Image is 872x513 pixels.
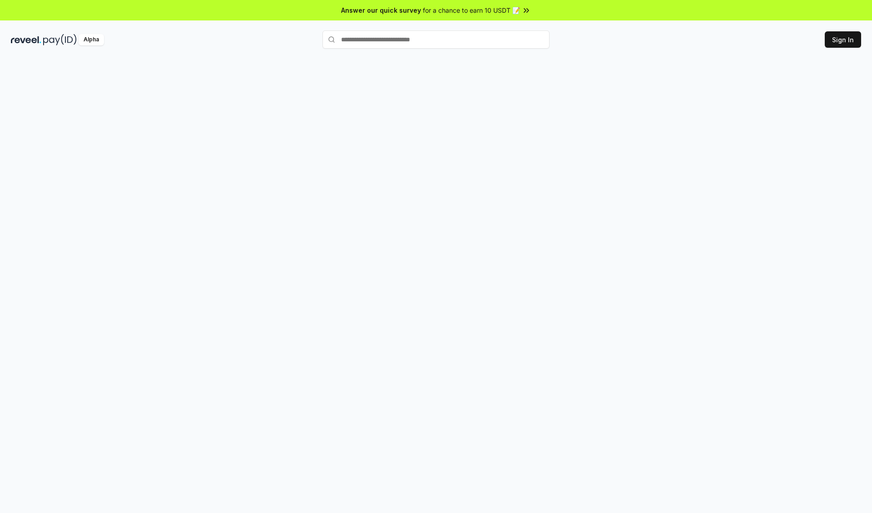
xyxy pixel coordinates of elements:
button: Sign In [825,31,861,48]
div: Alpha [79,34,104,45]
img: reveel_dark [11,34,41,45]
span: for a chance to earn 10 USDT 📝 [423,5,520,15]
span: Answer our quick survey [341,5,421,15]
img: pay_id [43,34,77,45]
